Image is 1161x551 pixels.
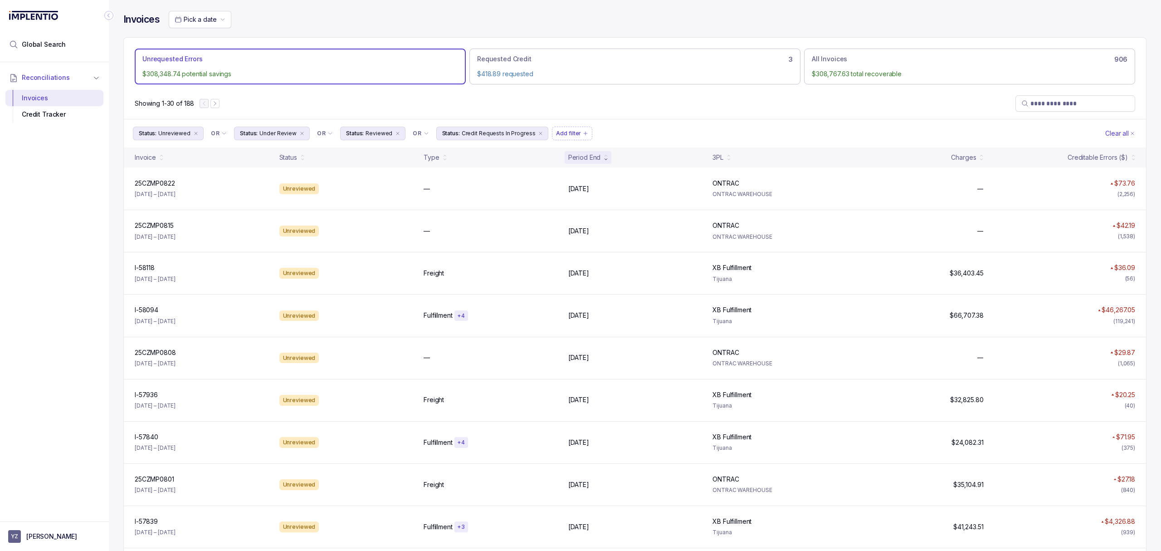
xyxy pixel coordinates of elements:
[279,479,319,490] div: Unreviewed
[158,129,190,138] p: Unreviewed
[1115,390,1135,399] p: $20.25
[712,390,751,399] p: XB Fulfillment
[712,443,846,453] p: Tijuana
[1111,394,1114,396] img: red pointer upwards
[123,13,160,26] h4: Invoices
[279,395,319,406] div: Unreviewed
[712,275,846,284] p: Tijuana
[977,353,984,362] p: —
[424,184,430,193] p: —
[135,443,176,453] p: [DATE] – [DATE]
[1114,263,1135,272] p: $36.09
[413,130,421,137] p: OR
[568,395,589,404] p: [DATE]
[135,263,155,272] p: I-58118
[1112,225,1115,227] img: red pointer upwards
[340,127,405,140] button: Filter Chip Reviewed
[184,15,216,23] span: Pick a date
[442,129,460,138] p: Status:
[1102,305,1135,315] p: $46,267.05
[424,480,444,489] p: Freight
[1125,401,1136,410] div: (40)
[1110,351,1113,354] img: red pointer upwards
[424,153,439,162] div: Type
[211,130,220,137] p: OR
[462,129,536,138] p: Credit Requests In Progress
[169,11,231,28] button: Date Range Picker
[712,153,723,162] div: 3PL
[1114,56,1127,63] h6: 906
[8,530,21,543] span: User initials
[424,353,430,362] p: —
[568,438,589,447] p: [DATE]
[712,475,739,484] p: ONTRAC
[1122,443,1135,453] div: (375)
[133,127,204,140] button: Filter Chip Unreviewed
[135,528,176,537] p: [DATE] – [DATE]
[22,73,70,82] span: Reconciliations
[951,438,984,447] p: $24,082.31
[1105,129,1129,138] p: Clear all
[424,395,444,404] p: Freight
[712,190,846,199] p: ONTRAC WAREHOUSE
[135,275,176,284] p: [DATE] – [DATE]
[317,130,326,137] p: OR
[568,184,589,193] p: [DATE]
[537,130,544,137] div: remove content
[712,401,846,410] p: Tijuana
[139,129,156,138] p: Status:
[950,269,984,278] p: $36,403.45
[142,69,458,79] p: $308,348.74 potential savings
[135,99,194,108] p: Showing 1-30 of 188
[712,221,739,230] p: ONTRAC
[210,99,220,108] button: Next Page
[712,348,739,357] p: ONTRAC
[424,438,452,447] p: Fulfillment
[953,480,984,489] p: $35,104.91
[1103,127,1137,140] button: Clear Filters
[1105,517,1135,526] p: $4,326.88
[950,311,984,320] p: $66,707.38
[457,523,465,531] p: + 3
[424,311,452,320] p: Fulfillment
[1101,521,1104,523] img: red pointer upwards
[712,179,739,188] p: ONTRAC
[568,522,589,531] p: [DATE]
[568,311,589,320] p: [DATE]
[552,127,592,140] button: Filter Chip Add filter
[1068,153,1128,162] div: Creditable Errors ($)
[135,179,175,188] p: 25CZMP0822
[568,269,589,278] p: [DATE]
[1110,182,1113,185] img: red pointer upwards
[1117,221,1135,230] p: $42.19
[812,54,847,64] p: All Invoices
[568,480,589,489] p: [DATE]
[135,401,176,410] p: [DATE] – [DATE]
[789,56,793,63] h6: 3
[977,184,984,193] p: —
[413,130,429,137] li: Filter Chip Connector undefined
[366,129,392,138] p: Reviewed
[5,68,103,88] button: Reconciliations
[1114,348,1135,357] p: $29.87
[135,475,174,484] p: 25CZMP0801
[1117,475,1135,484] p: $27.18
[135,190,176,199] p: [DATE] – [DATE]
[135,433,158,442] p: I-57840
[135,390,158,399] p: I-57936
[135,49,1135,84] ul: Action Tab Group
[8,530,101,543] button: User initials[PERSON_NAME]
[1098,309,1101,311] img: red pointer upwards
[133,127,1103,140] ul: Filter Group
[953,522,984,531] p: $41,243.51
[279,226,319,236] div: Unreviewed
[1121,528,1135,537] div: (939)
[1118,232,1135,241] div: (1,538)
[712,317,846,326] p: Tijuana
[279,268,319,279] div: Unreviewed
[135,221,174,230] p: 25CZMP0815
[712,486,846,495] p: ONTRAC WAREHOUSE
[26,532,77,541] p: [PERSON_NAME]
